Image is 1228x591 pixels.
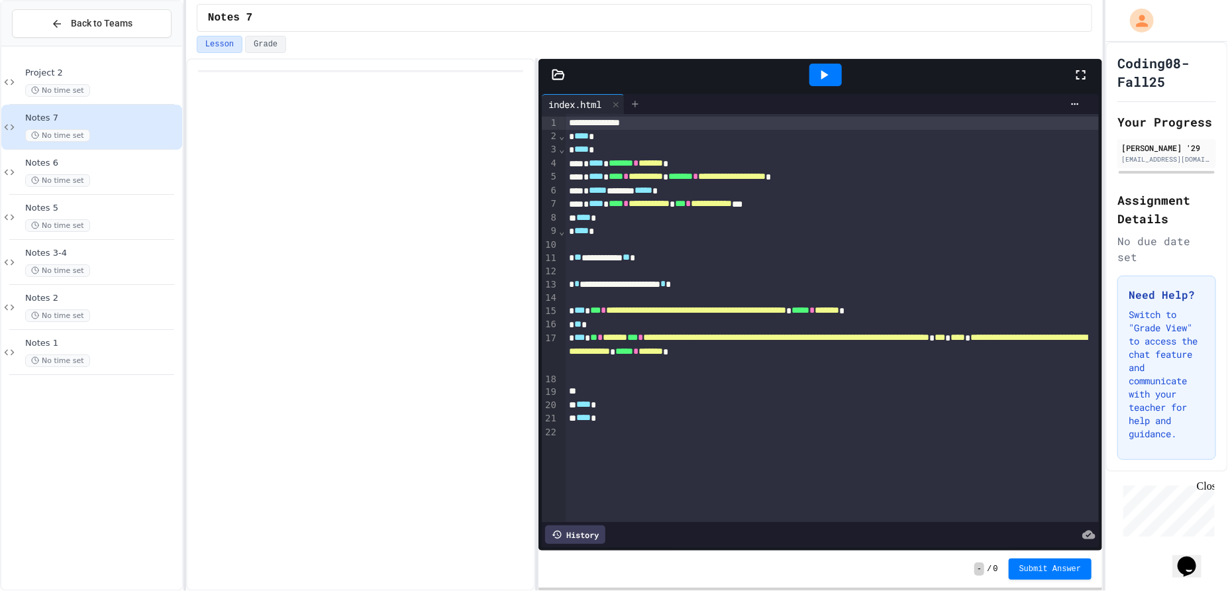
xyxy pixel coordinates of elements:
[994,564,998,574] span: 0
[558,144,565,154] span: Fold line
[1019,564,1082,574] span: Submit Answer
[25,84,90,97] span: No time set
[71,17,132,30] span: Back to Teams
[25,264,90,277] span: No time set
[1129,287,1205,303] h3: Need Help?
[25,113,179,124] span: Notes 7
[542,412,558,426] div: 21
[542,265,558,278] div: 12
[245,36,286,53] button: Grade
[542,239,558,252] div: 10
[542,197,558,211] div: 7
[25,68,179,79] span: Project 2
[542,225,558,239] div: 9
[542,252,558,266] div: 11
[542,278,558,292] div: 13
[197,36,242,53] button: Lesson
[25,248,179,259] span: Notes 3-4
[542,292,558,305] div: 14
[25,129,90,142] span: No time set
[1117,54,1216,91] h1: Coding08-Fall25
[1118,480,1215,537] iframe: chat widget
[542,97,608,111] div: index.html
[208,10,252,26] span: Notes 7
[542,426,558,439] div: 22
[542,130,558,144] div: 2
[545,525,605,544] div: History
[25,203,179,214] span: Notes 5
[542,386,558,399] div: 19
[25,293,179,304] span: Notes 2
[25,158,179,169] span: Notes 6
[542,305,558,319] div: 15
[974,563,984,576] span: -
[542,373,558,386] div: 18
[542,170,558,184] div: 5
[1117,191,1216,228] h2: Assignment Details
[1116,5,1157,36] div: My Account
[1117,233,1216,265] div: No due date set
[542,399,558,413] div: 20
[1129,308,1205,441] p: Switch to "Grade View" to access the chat feature and communicate with your teacher for help and ...
[542,143,558,157] div: 3
[542,318,558,332] div: 16
[1121,142,1212,154] div: [PERSON_NAME] '29
[25,338,179,349] span: Notes 1
[558,226,565,237] span: Fold line
[1117,113,1216,131] h2: Your Progress
[25,174,90,187] span: No time set
[542,117,558,130] div: 1
[1009,559,1092,580] button: Submit Answer
[558,131,565,141] span: Fold line
[542,184,558,198] div: 6
[1121,154,1212,164] div: [EMAIL_ADDRESS][DOMAIN_NAME]
[25,354,90,367] span: No time set
[542,211,558,225] div: 8
[12,9,172,38] button: Back to Teams
[25,219,90,232] span: No time set
[987,564,992,574] span: /
[1172,538,1215,578] iframe: chat widget
[542,332,558,373] div: 17
[5,5,91,84] div: Chat with us now!Close
[542,94,625,114] div: index.html
[25,309,90,322] span: No time set
[542,157,558,171] div: 4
